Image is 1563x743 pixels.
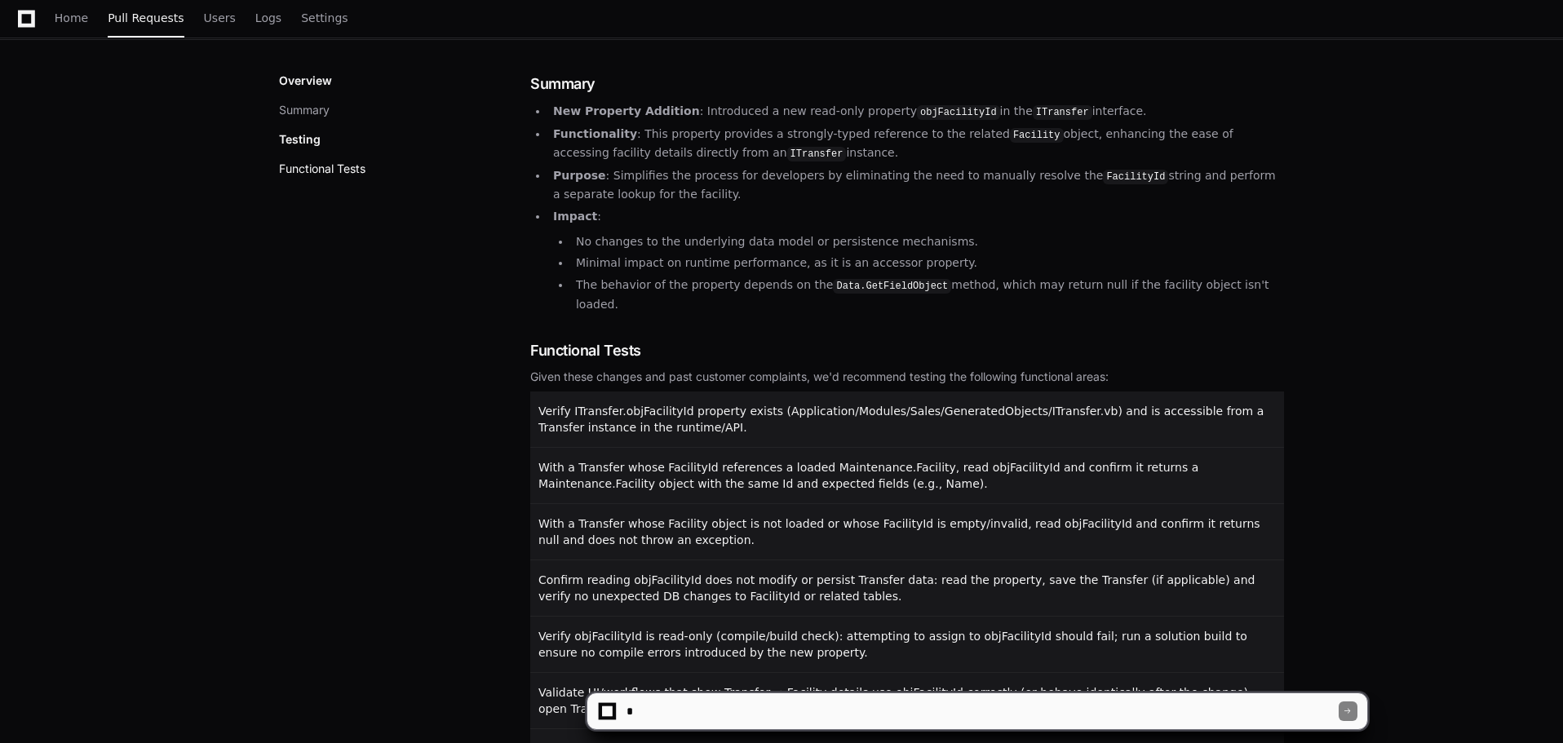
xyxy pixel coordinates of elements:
[548,166,1284,204] li: : Simplifies the process for developers by eliminating the need to manually resolve the string an...
[833,279,951,294] code: Data.GetFieldObject
[301,13,348,23] span: Settings
[279,102,330,118] button: Summary
[1103,170,1168,184] code: FacilityId
[55,13,88,23] span: Home
[538,517,1260,546] span: With a Transfer whose Facility object is not loaded or whose FacilityId is empty/invalid, read ob...
[571,232,1284,251] li: No changes to the underlying data model or persistence mechanisms.
[538,461,1198,490] span: With a Transfer whose FacilityId references a loaded Maintenance.Facility, read objFacilityId and...
[553,210,597,223] strong: Impact
[538,686,1252,715] span: Validate UI/workflows that show Transfer → Facility details use objFacilityId correctly (or behav...
[553,104,700,117] strong: New Property Addition
[1010,128,1064,143] code: Facility
[548,207,1284,314] li: :
[530,369,1284,385] div: Given these changes and past customer complaints, we'd recommend testing the following functional...
[553,169,606,182] strong: Purpose
[108,13,184,23] span: Pull Requests
[255,13,281,23] span: Logs
[279,73,332,89] p: Overview
[530,73,1284,95] h1: Summary
[538,630,1247,659] span: Verify objFacilityId is read-only (compile/build check): attempting to assign to objFacilityId sh...
[1033,105,1092,120] code: ITransfer
[571,276,1284,313] li: The behavior of the property depends on the method, which may return null if the facility object ...
[553,127,637,140] strong: Functionality
[538,405,1264,434] span: Verify ITransfer.objFacilityId property exists (Application/Modules/Sales/GeneratedObjects/ITrans...
[548,102,1284,122] li: : Introduced a new read-only property in the interface.
[571,254,1284,272] li: Minimal impact on runtime performance, as it is an accessor property.
[548,125,1284,163] li: : This property provides a strongly-typed reference to the related object, enhancing the ease of ...
[530,339,641,362] span: Functional Tests
[787,147,847,161] code: ITransfer
[204,13,236,23] span: Users
[538,573,1255,603] span: Confirm reading objFacilityId does not modify or persist Transfer data: read the property, save t...
[917,105,1000,120] code: objFacilityId
[279,131,321,148] p: Testing
[279,161,365,177] button: Functional Tests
